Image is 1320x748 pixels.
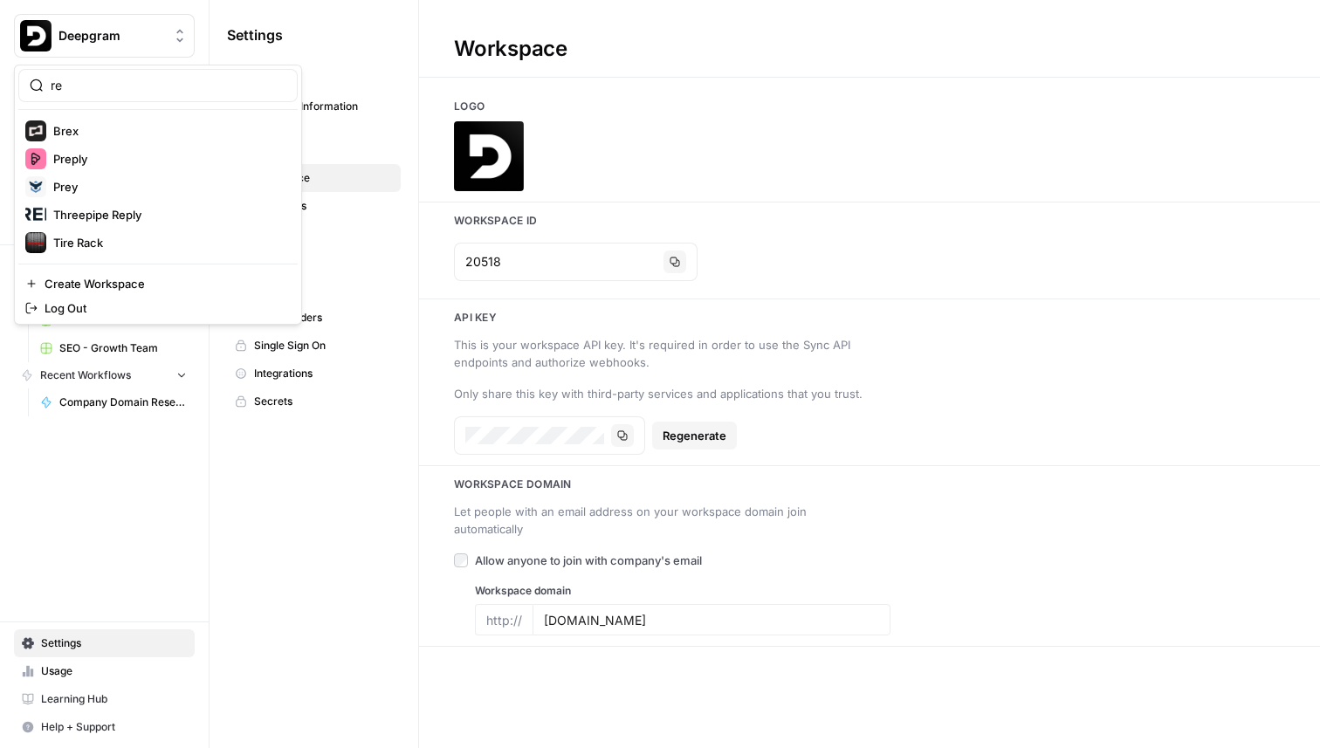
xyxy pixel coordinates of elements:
[227,276,401,304] a: Tags
[652,422,737,449] button: Regenerate
[227,220,401,248] a: Billing
[227,360,401,388] a: Integrations
[41,663,187,679] span: Usage
[53,234,284,251] span: Tire Rack
[419,99,1320,114] h3: Logo
[14,629,195,657] a: Settings
[475,604,533,635] div: http://
[227,332,401,360] a: Single Sign On
[419,213,1320,229] h3: Workspace Id
[20,20,52,51] img: Deepgram Logo
[59,395,187,410] span: Company Domain Researcher
[419,35,602,63] div: Workspace
[53,206,284,223] span: Threepipe Reply
[32,334,195,362] a: SEO - Growth Team
[227,93,401,120] a: Personal Information
[454,121,524,191] img: Company Logo
[254,198,393,214] span: Databases
[254,282,393,298] span: Tags
[454,336,870,371] div: This is your workspace API key. It's required in order to use the Sync API endpoints and authoriz...
[45,299,284,317] span: Log Out
[51,77,286,94] input: Search Workspaces
[227,24,283,45] span: Settings
[14,65,302,325] div: Workspace: Deepgram
[254,338,393,353] span: Single Sign On
[45,275,284,292] span: Create Workspace
[663,427,726,444] span: Regenerate
[53,178,284,196] span: Prey
[25,148,46,169] img: Preply Logo
[53,150,284,168] span: Preply
[53,122,284,140] span: Brex
[58,27,164,45] span: Deepgram
[227,388,401,415] a: Secrets
[454,503,870,538] div: Let people with an email address on your workspace domain join automatically
[254,99,393,114] span: Personal Information
[40,367,131,383] span: Recent Workflows
[227,192,401,220] a: Databases
[254,310,393,326] span: API Providers
[41,719,187,735] span: Help + Support
[227,164,401,192] a: Workspace
[14,657,195,685] a: Usage
[419,310,1320,326] h3: Api key
[25,176,46,197] img: Prey Logo
[14,14,195,58] button: Workspace: Deepgram
[454,553,468,567] input: Allow anyone to join with company's email
[41,635,187,651] span: Settings
[18,271,298,296] a: Create Workspace
[14,362,195,388] button: Recent Workflows
[41,691,187,707] span: Learning Hub
[227,248,401,276] a: Team
[254,366,393,381] span: Integrations
[475,552,702,569] span: Allow anyone to join with company's email
[475,583,890,599] label: Workspace domain
[419,477,1320,492] h3: Workspace Domain
[25,120,46,141] img: Brex Logo
[254,170,393,186] span: Workspace
[254,254,393,270] span: Team
[227,304,401,332] a: API Providers
[14,685,195,713] a: Learning Hub
[18,296,298,320] a: Log Out
[32,388,195,416] a: Company Domain Researcher
[14,713,195,741] button: Help + Support
[454,385,870,402] div: Only share this key with third-party services and applications that you trust.
[25,232,46,253] img: Tire Rack Logo
[25,204,46,225] img: Threepipe Reply Logo
[254,226,393,242] span: Billing
[59,340,187,356] span: SEO - Growth Team
[254,394,393,409] span: Secrets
